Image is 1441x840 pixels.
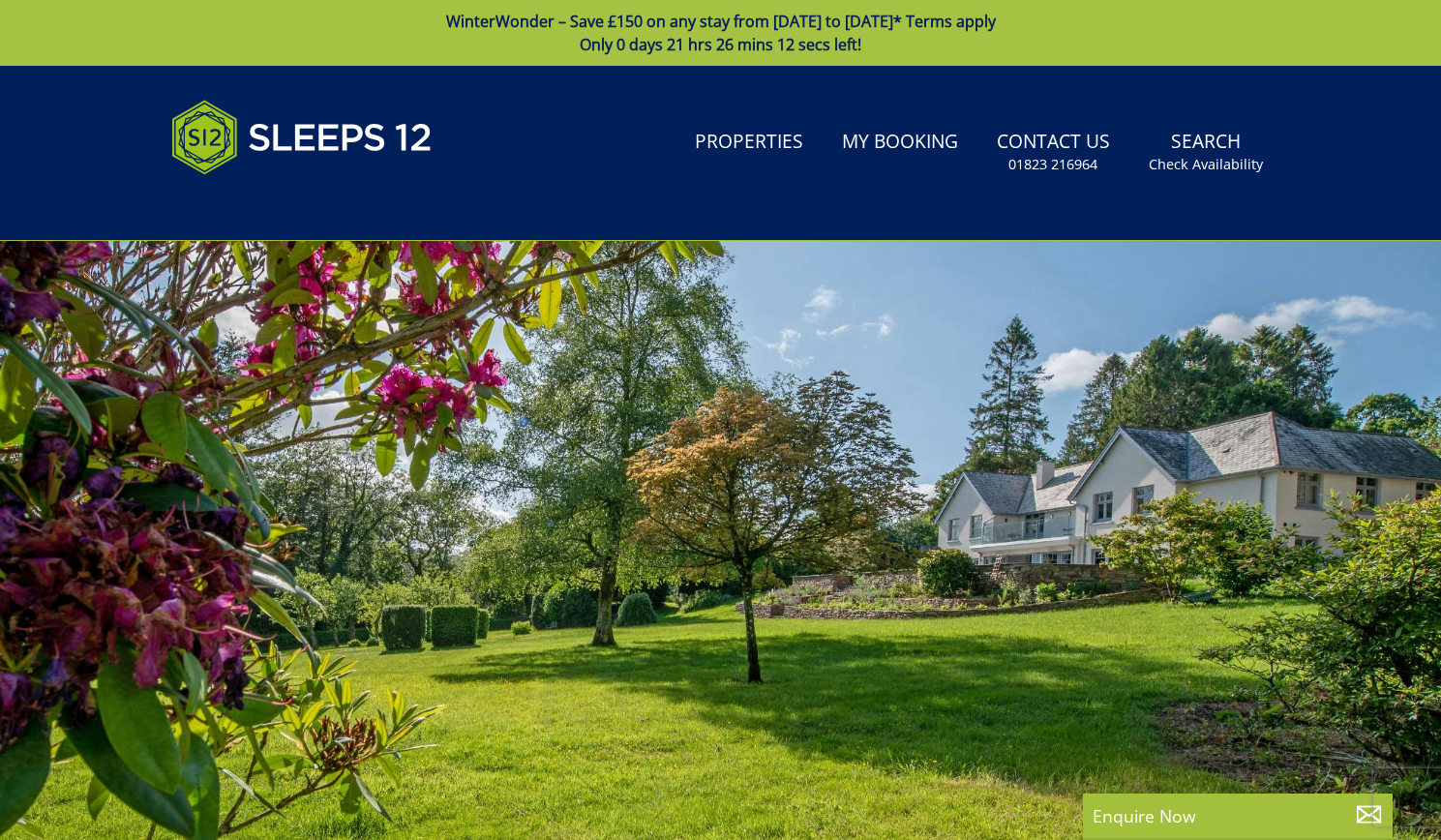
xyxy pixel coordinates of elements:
p: Enquire Now [1093,803,1383,828]
a: Contact Us01823 216964 [989,121,1118,184]
a: SearchCheck Availability [1141,121,1271,184]
small: 01823 216964 [1008,155,1097,174]
img: Sleeps 12 [171,89,433,186]
span: Only 0 days 21 hrs 26 mins 12 secs left! [580,34,861,55]
small: Check Availability [1149,155,1263,174]
a: My Booking [834,121,966,165]
a: Properties [687,121,811,165]
iframe: Customer reviews powered by Trustpilot [162,197,365,214]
